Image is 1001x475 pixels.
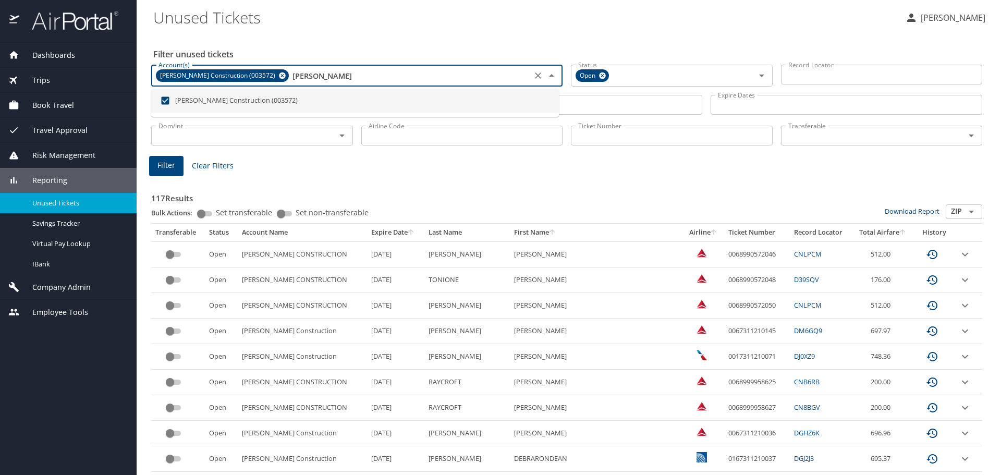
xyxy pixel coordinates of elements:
[238,293,367,319] td: [PERSON_NAME] CONSTRUCTION
[959,427,971,440] button: expand row
[424,267,510,293] td: TONIONE
[852,267,913,293] td: 176.00
[794,351,815,361] a: DJ0XZ9
[335,128,349,143] button: Open
[510,395,683,421] td: [PERSON_NAME]
[697,375,707,386] img: Delta Airlines
[9,10,20,31] img: icon-airportal.png
[576,69,609,82] div: Open
[794,249,822,259] a: CNLPCM
[238,319,367,344] td: [PERSON_NAME] Construction
[367,344,424,370] td: [DATE]
[367,224,424,241] th: Expire Date
[852,241,913,267] td: 512.00
[205,446,238,472] td: Open
[205,370,238,395] td: Open
[205,319,238,344] td: Open
[19,150,95,161] span: Risk Management
[205,224,238,241] th: Status
[216,209,272,216] span: Set transferable
[794,454,814,463] a: DGJ2J3
[205,395,238,421] td: Open
[959,274,971,286] button: expand row
[424,395,510,421] td: RAYCROFT
[19,100,74,111] span: Book Travel
[149,156,184,176] button: Filter
[19,175,67,186] span: Reporting
[238,421,367,446] td: [PERSON_NAME] Construction
[424,446,510,472] td: [PERSON_NAME]
[794,326,822,335] a: DM6GQ9
[19,50,75,61] span: Dashboards
[20,10,118,31] img: airportal-logo.png
[510,370,683,395] td: [PERSON_NAME]
[192,160,234,173] span: Clear Filters
[964,128,979,143] button: Open
[852,421,913,446] td: 696.96
[724,224,790,241] th: Ticket Number
[238,224,367,241] th: Account Name
[205,293,238,319] td: Open
[790,224,852,241] th: Record Locator
[852,293,913,319] td: 512.00
[238,395,367,421] td: [PERSON_NAME] CONSTRUCTION
[913,224,955,241] th: History
[959,299,971,312] button: expand row
[424,293,510,319] td: [PERSON_NAME]
[724,446,790,472] td: 0167311210037
[697,299,707,309] img: Delta Airlines
[367,293,424,319] td: [DATE]
[697,324,707,335] img: Delta Airlines
[510,421,683,446] td: [PERSON_NAME]
[794,275,819,284] a: D39SQV
[959,350,971,363] button: expand row
[424,370,510,395] td: RAYCROFT
[724,421,790,446] td: 0067311210036
[367,267,424,293] td: [DATE]
[153,1,897,33] h1: Unused Tickets
[32,259,124,269] span: IBank
[205,241,238,267] td: Open
[424,421,510,446] td: [PERSON_NAME]
[32,239,124,249] span: Virtual Pay Lookup
[19,282,91,293] span: Company Admin
[544,68,559,83] button: Close
[156,70,282,81] span: [PERSON_NAME] Construction (003572)
[510,446,683,472] td: DEBRARONDEAN
[711,229,718,236] button: sort
[19,125,88,136] span: Travel Approval
[683,224,724,241] th: Airline
[238,267,367,293] td: [PERSON_NAME] CONSTRUCTION
[724,267,790,293] td: 0068990572048
[549,229,556,236] button: sort
[697,273,707,284] img: Delta Airlines
[153,46,984,63] h2: Filter unused tickets
[205,421,238,446] td: Open
[964,204,979,219] button: Open
[852,395,913,421] td: 200.00
[697,452,707,462] img: United Airlines
[852,344,913,370] td: 748.36
[697,248,707,258] img: Delta Airlines
[424,241,510,267] td: [PERSON_NAME]
[697,350,707,360] img: American Airlines
[238,446,367,472] td: [PERSON_NAME] Construction
[510,344,683,370] td: [PERSON_NAME]
[367,446,424,472] td: [DATE]
[724,395,790,421] td: 0068999958627
[238,241,367,267] td: [PERSON_NAME] CONSTRUCTION
[885,206,939,216] a: Download Report
[188,156,238,176] button: Clear Filters
[531,68,545,83] button: Clear
[852,446,913,472] td: 695.37
[852,370,913,395] td: 200.00
[899,229,907,236] button: sort
[296,209,369,216] span: Set non-transferable
[155,228,201,237] div: Transferable
[959,248,971,261] button: expand row
[424,344,510,370] td: [PERSON_NAME]
[156,69,289,82] div: [PERSON_NAME] Construction (003572)
[724,241,790,267] td: 0068990572046
[408,229,415,236] button: sort
[852,319,913,344] td: 697.97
